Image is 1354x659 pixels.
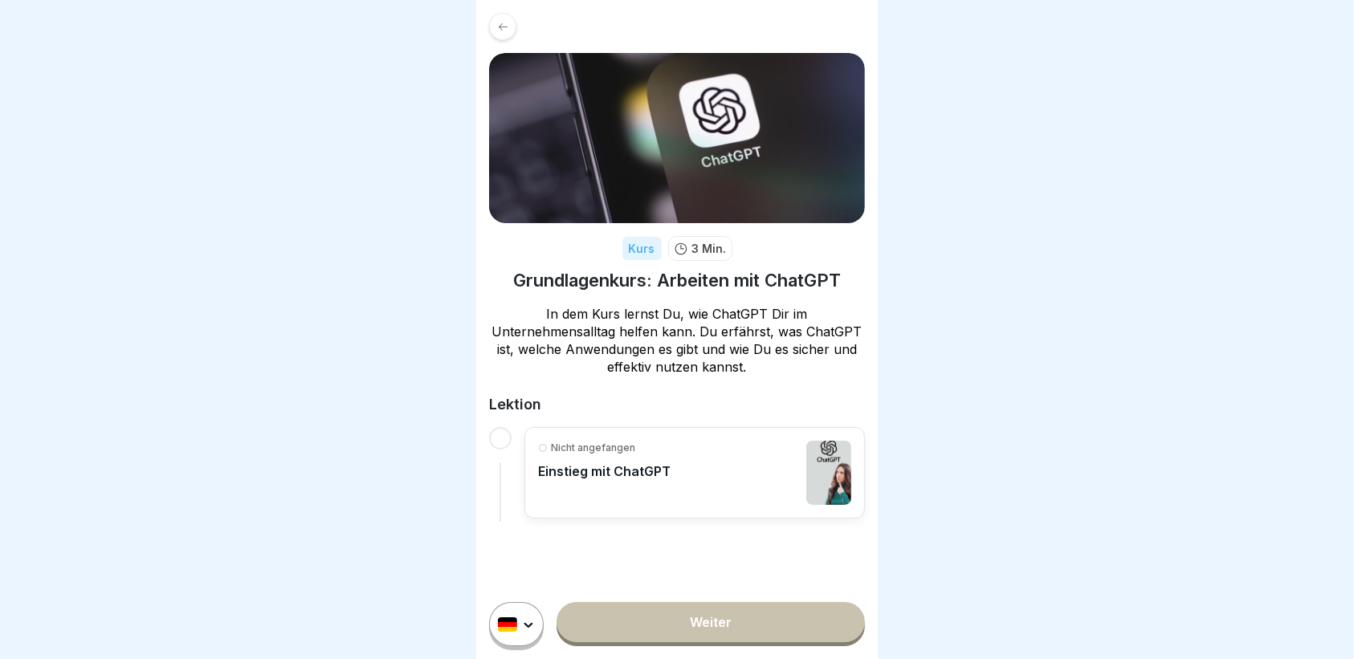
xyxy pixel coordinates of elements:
p: Nicht angefangen [551,441,635,455]
p: Einstieg mit ChatGPT [538,463,671,479]
h1: Grundlagenkurs: Arbeiten mit ChatGPT [513,269,841,292]
a: Weiter [557,602,865,642]
p: In dem Kurs lernst Du, wie ChatGPT Dir im Unternehmensalltag helfen kann. Du erfährst, was ChatGP... [489,305,865,376]
img: ecp4orrzlge4giq03hqh59ml.png [489,53,865,223]
p: 3 Min. [692,240,727,257]
a: Nicht angefangenEinstieg mit ChatGPT [538,441,851,505]
img: de.svg [498,617,517,632]
div: Kurs [622,237,662,260]
img: z8jjpynhdd662qwiex255fkb.png [806,441,851,505]
h2: Lektion [489,395,865,414]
